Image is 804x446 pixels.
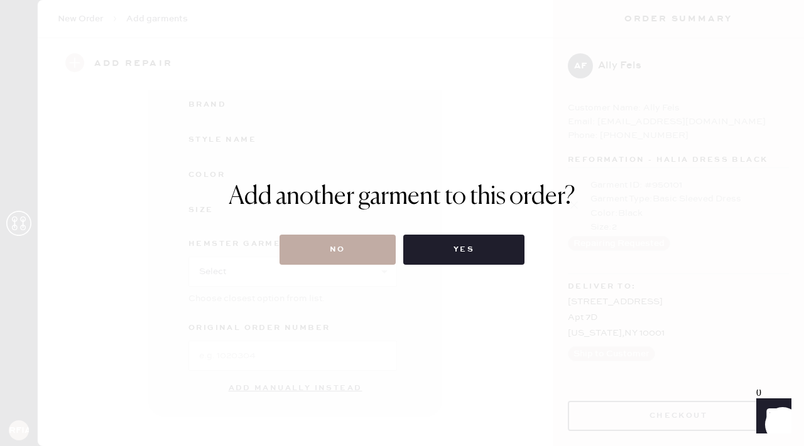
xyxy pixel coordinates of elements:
h1: Add another garment to this order? [229,182,575,212]
button: No [280,235,396,265]
button: Yes [403,235,524,265]
iframe: Front Chat [744,390,798,443]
